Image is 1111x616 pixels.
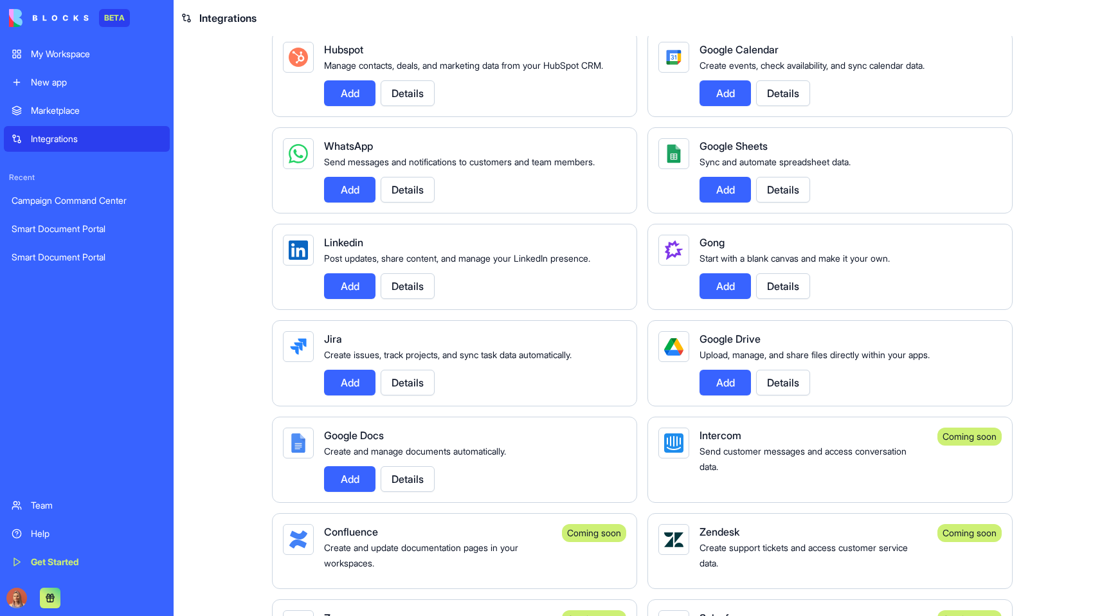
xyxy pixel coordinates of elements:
button: Add [700,273,751,299]
a: New app [4,69,170,95]
div: Help [31,527,162,540]
span: Confluence [324,525,378,538]
a: BETA [9,9,130,27]
a: Smart Document Portal [4,244,170,270]
span: Create and update documentation pages in your workspaces. [324,542,518,568]
button: Details [756,273,810,299]
div: Get Started [31,556,162,568]
span: Recent [4,172,170,183]
button: Details [756,370,810,395]
span: Hubspot [324,43,363,56]
span: Create events, check availability, and sync calendar data. [700,60,925,71]
span: Google Sheets [700,140,768,152]
span: Linkedin [324,236,363,249]
span: Google Calendar [700,43,779,56]
span: Intercom [700,429,741,442]
a: Get Started [4,549,170,575]
button: Details [381,273,435,299]
span: Zendesk [700,525,739,538]
span: Create issues, track projects, and sync task data automatically. [324,349,572,360]
div: Coming soon [562,524,626,542]
div: Smart Document Portal [12,251,162,264]
div: BETA [99,9,130,27]
span: Create and manage documents automatically. [324,446,506,457]
span: Sync and automate spreadsheet data. [700,156,851,167]
button: Add [324,273,375,299]
span: Jira [324,332,342,345]
div: My Workspace [31,48,162,60]
span: Google Drive [700,332,761,345]
button: Add [700,177,751,203]
span: Create support tickets and access customer service data. [700,542,908,568]
div: Team [31,499,162,512]
span: Post updates, share content, and manage your LinkedIn presence. [324,253,590,264]
img: Marina_gj5dtt.jpg [6,588,27,608]
div: Marketplace [31,104,162,117]
div: Coming soon [937,428,1002,446]
button: Add [324,177,375,203]
span: Integrations [199,10,257,26]
span: WhatsApp [324,140,373,152]
div: Smart Document Portal [12,222,162,235]
span: Upload, manage, and share files directly within your apps. [700,349,930,360]
a: Smart Document Portal [4,216,170,242]
button: Details [756,177,810,203]
button: Details [381,177,435,203]
span: Gong [700,236,725,249]
button: Add [324,80,375,106]
a: Integrations [4,126,170,152]
a: Help [4,521,170,547]
div: New app [31,76,162,89]
button: Add [700,370,751,395]
a: Marketplace [4,98,170,123]
button: Add [324,370,375,395]
a: Campaign Command Center [4,188,170,213]
span: Send customer messages and access conversation data. [700,446,907,472]
button: Add [700,80,751,106]
button: Details [756,80,810,106]
span: Start with a blank canvas and make it your own. [700,253,890,264]
button: Details [381,80,435,106]
span: Google Docs [324,429,384,442]
span: Manage contacts, deals, and marketing data from your HubSpot CRM. [324,60,603,71]
div: Campaign Command Center [12,194,162,207]
a: My Workspace [4,41,170,67]
div: Coming soon [937,524,1002,542]
a: Team [4,493,170,518]
img: logo [9,9,89,27]
span: Send messages and notifications to customers and team members. [324,156,595,167]
button: Details [381,466,435,492]
button: Add [324,466,375,492]
div: Integrations [31,132,162,145]
button: Details [381,370,435,395]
